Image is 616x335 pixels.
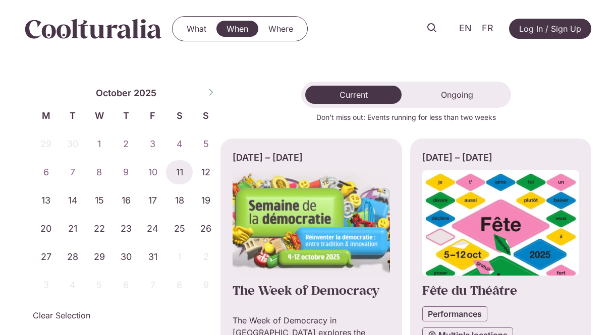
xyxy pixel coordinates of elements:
span: September 30, 2025 [60,132,86,156]
span: T [60,109,86,122]
span: October 9, 2025 [113,160,139,184]
span: November 1, 2025 [166,245,193,269]
span: October [96,86,131,100]
div: [DATE] – [DATE] [422,151,580,164]
span: November 3, 2025 [33,273,60,297]
span: October 15, 2025 [86,188,113,213]
span: November 4, 2025 [60,273,86,297]
span: October 5, 2025 [193,132,219,156]
a: EN [454,21,477,36]
span: October 21, 2025 [60,217,86,241]
a: FR [477,21,498,36]
span: M [33,109,60,122]
span: October 13, 2025 [33,188,60,213]
span: November 9, 2025 [193,273,219,297]
span: October 1, 2025 [86,132,113,156]
span: S [166,109,193,122]
span: November 8, 2025 [166,273,193,297]
span: October 23, 2025 [113,217,139,241]
span: Log In / Sign Up [519,23,581,35]
span: September 29, 2025 [33,132,60,156]
span: October 29, 2025 [86,245,113,269]
p: Don’t miss out: Events running for less than two weeks [220,112,591,122]
span: October 22, 2025 [86,217,113,241]
a: What [177,21,216,37]
a: Log In / Sign Up [509,19,591,39]
span: October 20, 2025 [33,217,60,241]
span: October 31, 2025 [139,245,166,269]
span: Ongoing [441,90,473,100]
span: October 19, 2025 [193,188,219,213]
span: October 27, 2025 [33,245,60,269]
span: October 14, 2025 [60,188,86,213]
span: October 16, 2025 [113,188,139,213]
span: October 8, 2025 [86,160,113,184]
span: October 6, 2025 [33,160,60,184]
span: October 17, 2025 [139,188,166,213]
img: Coolturalia - Fête du Théâtre [422,170,580,276]
span: October 4, 2025 [166,132,193,156]
span: November 7, 2025 [139,273,166,297]
span: October 3, 2025 [139,132,166,156]
a: Performances [422,306,487,321]
span: 2025 [134,86,156,100]
span: F [139,109,166,122]
span: EN [459,23,472,34]
span: October 7, 2025 [60,160,86,184]
a: When [216,21,258,37]
div: [DATE] – [DATE] [233,151,390,164]
span: FR [482,23,493,34]
span: October 2, 2025 [113,132,139,156]
span: October 12, 2025 [193,160,219,184]
span: October 24, 2025 [139,217,166,241]
span: October 26, 2025 [193,217,219,241]
span: October 30, 2025 [113,245,139,269]
a: Where [258,21,303,37]
a: Fête du Théâtre [422,282,517,298]
span: October 25, 2025 [166,217,193,241]
span: Current [340,90,368,100]
span: November 5, 2025 [86,273,113,297]
span: W [86,109,113,122]
nav: Menu [177,21,303,37]
span: October 10, 2025 [139,160,166,184]
span: November 6, 2025 [113,273,139,297]
span: October 18, 2025 [166,188,193,213]
a: The Week of Democracy [233,282,379,298]
span: S [193,109,219,122]
span: October 11, 2025 [166,160,193,184]
span: November 2, 2025 [193,245,219,269]
a: Clear Selection [33,309,90,321]
span: T [113,109,139,122]
span: October 28, 2025 [60,245,86,269]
